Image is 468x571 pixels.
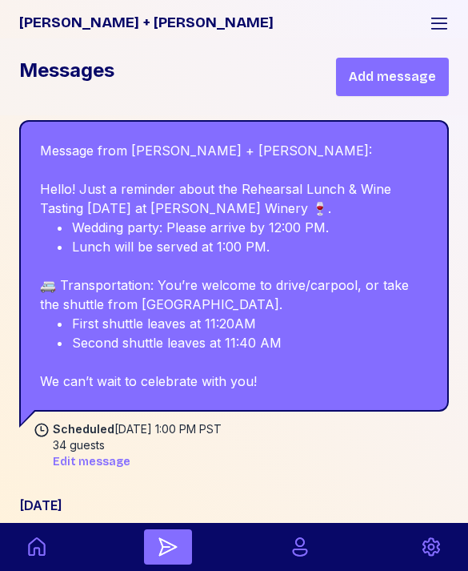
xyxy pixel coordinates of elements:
h1: Messages [19,58,114,96]
span: Scheduled [53,422,114,436]
div: Message from [PERSON_NAME] + [PERSON_NAME]: Hello! Just a reminder about the Rehearsal Lunch & Wi... [19,120,449,412]
div: 34 guests [53,437,105,453]
button: Edit message [53,454,130,470]
button: Add message [336,58,449,96]
div: [DATE] 1:00 PM PST [53,421,222,437]
h1: [PERSON_NAME] + [PERSON_NAME] [19,11,417,34]
span: Add message [349,67,436,86]
div: [DATE] [19,496,449,515]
